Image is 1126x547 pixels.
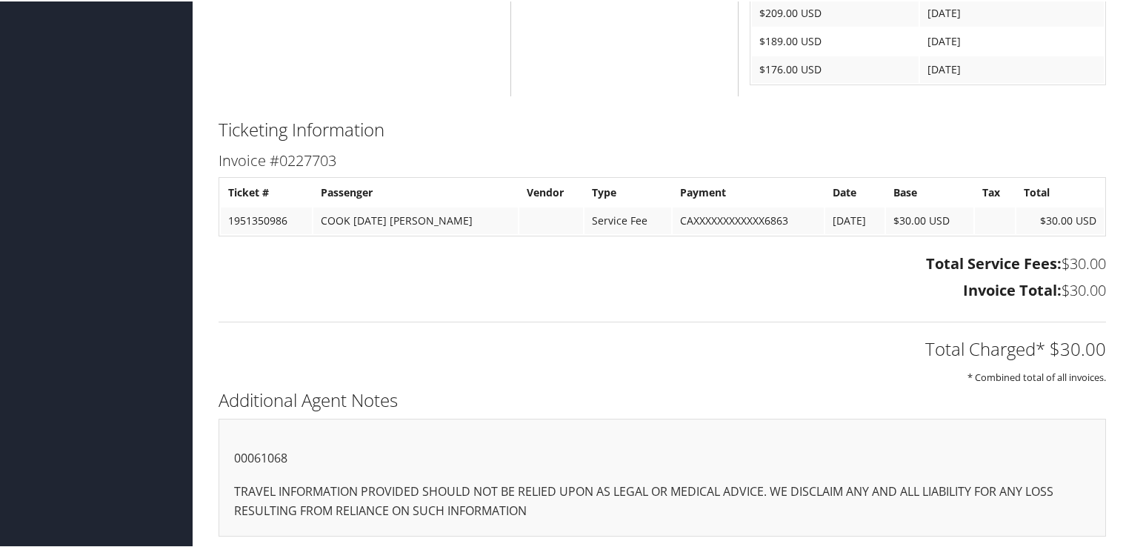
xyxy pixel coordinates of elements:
[752,55,919,82] td: $176.00 USD
[963,279,1062,299] strong: Invoice Total:
[221,178,312,205] th: Ticket #
[920,27,1104,53] td: [DATE]
[219,279,1106,299] h3: $30.00
[825,178,885,205] th: Date
[519,178,583,205] th: Vendor
[920,55,1104,82] td: [DATE]
[234,481,1090,519] p: TRAVEL INFORMATION PROVIDED SHOULD NOT BE RELIED UPON AS LEGAL OR MEDICAL ADVICE. WE DISCLAIM ANY...
[219,149,1106,170] h3: Invoice #0227703
[975,178,1015,205] th: Tax
[752,27,919,53] td: $189.00 USD
[967,369,1106,382] small: * Combined total of all invoices.
[313,178,518,205] th: Passenger
[221,206,312,233] td: 1951350986
[234,448,1090,467] p: 00061068
[313,206,518,233] td: COOK [DATE] [PERSON_NAME]
[584,178,671,205] th: Type
[219,252,1106,273] h3: $30.00
[219,386,1106,411] h2: Additional Agent Notes
[673,206,824,233] td: CAXXXXXXXXXXXX6863
[219,116,1106,141] h2: Ticketing Information
[1016,178,1104,205] th: Total
[1016,206,1104,233] td: $30.00 USD
[886,178,973,205] th: Base
[825,206,885,233] td: [DATE]
[673,178,824,205] th: Payment
[886,206,973,233] td: $30.00 USD
[219,335,1106,360] h2: Total Charged* $30.00
[926,252,1062,272] strong: Total Service Fees:
[584,206,671,233] td: Service Fee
